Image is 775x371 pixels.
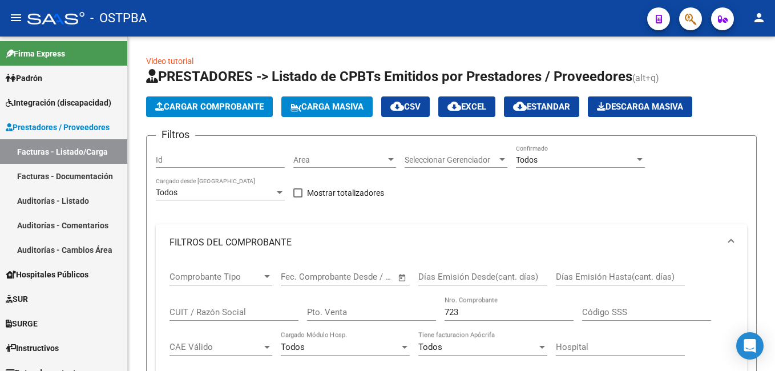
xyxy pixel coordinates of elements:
span: Mostrar totalizadores [307,186,384,200]
span: CSV [390,102,421,112]
button: EXCEL [438,96,495,117]
span: Todos [156,188,177,197]
span: Estandar [513,102,570,112]
span: SURGE [6,317,38,330]
button: Descarga Masiva [588,96,692,117]
mat-expansion-panel-header: FILTROS DEL COMPROBANTE [156,224,747,261]
input: Start date [281,272,318,282]
span: Descarga Masiva [597,102,683,112]
span: Instructivos [6,342,59,354]
span: Carga Masiva [290,102,364,112]
span: Area [293,155,386,165]
button: Carga Masiva [281,96,373,117]
span: (alt+q) [632,72,659,83]
div: Open Intercom Messenger [736,332,764,360]
span: Todos [418,342,442,352]
input: End date [328,272,384,282]
span: Firma Express [6,47,65,60]
mat-icon: menu [9,11,23,25]
span: Todos [281,342,305,352]
span: PRESTADORES -> Listado de CPBTs Emitidos por Prestadores / Proveedores [146,68,632,84]
button: Estandar [504,96,579,117]
span: SUR [6,293,28,305]
span: Hospitales Públicos [6,268,88,281]
a: Video tutorial [146,57,193,66]
span: Seleccionar Gerenciador [405,155,497,165]
span: CAE Válido [169,342,262,352]
span: - OSTPBA [90,6,147,31]
button: CSV [381,96,430,117]
span: Integración (discapacidad) [6,96,111,109]
h3: Filtros [156,127,195,143]
span: Todos [516,155,538,164]
button: Cargar Comprobante [146,96,273,117]
app-download-masive: Descarga masiva de comprobantes (adjuntos) [588,96,692,117]
mat-icon: cloud_download [447,99,461,113]
span: Prestadores / Proveedores [6,121,110,134]
span: Comprobante Tipo [169,272,262,282]
span: Padrón [6,72,42,84]
mat-icon: cloud_download [513,99,527,113]
mat-panel-title: FILTROS DEL COMPROBANTE [169,236,720,249]
button: Open calendar [396,271,409,284]
span: Cargar Comprobante [155,102,264,112]
span: EXCEL [447,102,486,112]
mat-icon: cloud_download [390,99,404,113]
mat-icon: person [752,11,766,25]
